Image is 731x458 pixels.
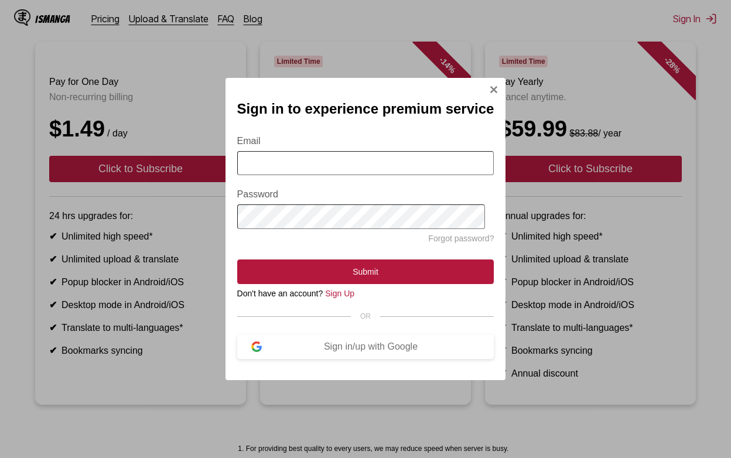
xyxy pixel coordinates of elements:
a: Sign Up [325,289,354,298]
label: Email [237,136,494,146]
div: Sign in/up with Google [262,341,480,352]
img: google-logo [251,341,262,352]
div: Don't have an account? [237,289,494,298]
img: Close [489,85,498,94]
h2: Sign in to experience premium service [237,101,494,117]
a: Forgot password? [428,234,494,243]
button: Submit [237,259,494,284]
label: Password [237,189,494,200]
button: Sign in/up with Google [237,334,494,359]
div: OR [237,312,494,320]
div: Sign In Modal [226,78,506,381]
